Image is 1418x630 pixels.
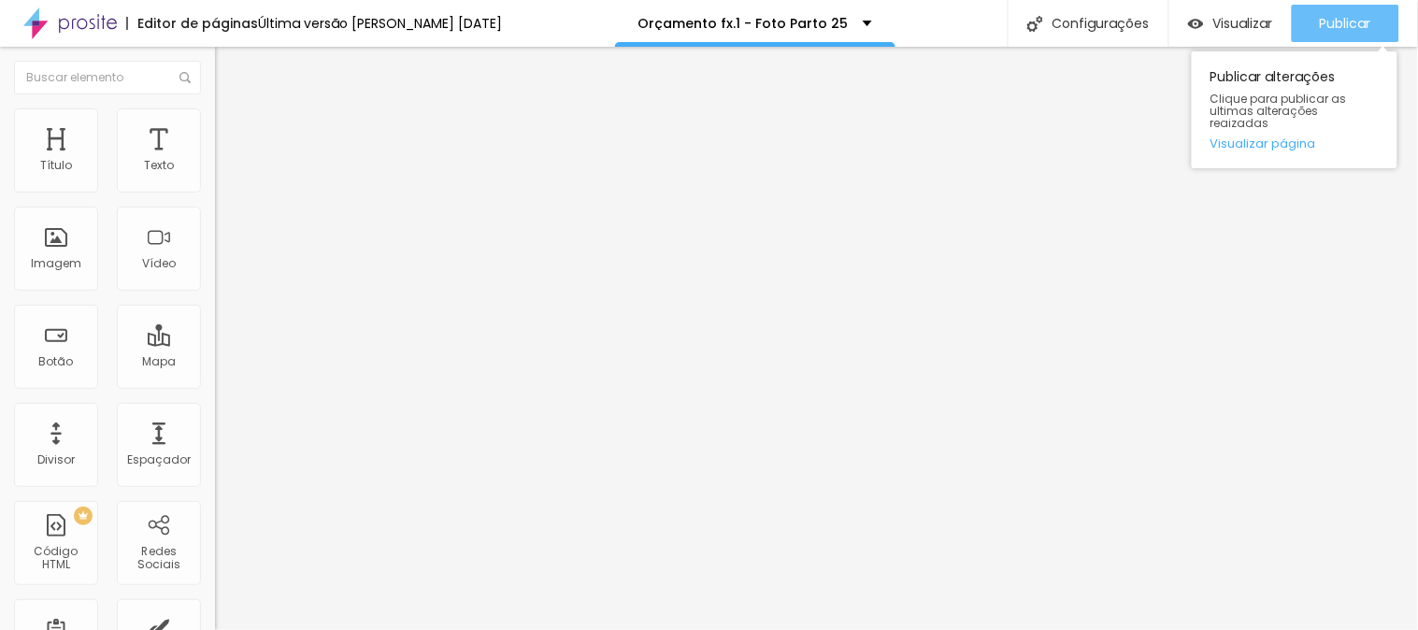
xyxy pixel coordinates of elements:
[39,355,74,368] div: Botão
[1188,16,1204,32] img: view-1.svg
[1210,137,1379,150] a: Visualizar página
[31,257,81,270] div: Imagem
[1292,5,1399,42] button: Publicar
[1027,16,1043,32] img: Icone
[122,545,195,572] div: Redes Sociais
[144,159,174,172] div: Texto
[142,257,176,270] div: Vídeo
[37,453,75,466] div: Divisor
[19,545,93,572] div: Código HTML
[40,159,72,172] div: Título
[1192,51,1397,168] div: Publicar alterações
[126,17,258,30] div: Editor de páginas
[142,355,176,368] div: Mapa
[638,17,849,30] p: Orçamento fx.1 - Foto Parto 25
[1213,16,1273,31] span: Visualizar
[1320,16,1371,31] span: Publicar
[179,72,191,83] img: Icone
[258,17,502,30] div: Última versão [PERSON_NAME] [DATE]
[1210,93,1379,130] span: Clique para publicar as ultimas alterações reaizadas
[1169,5,1292,42] button: Visualizar
[14,61,201,94] input: Buscar elemento
[215,47,1418,630] iframe: Editor
[127,453,191,466] div: Espaçador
